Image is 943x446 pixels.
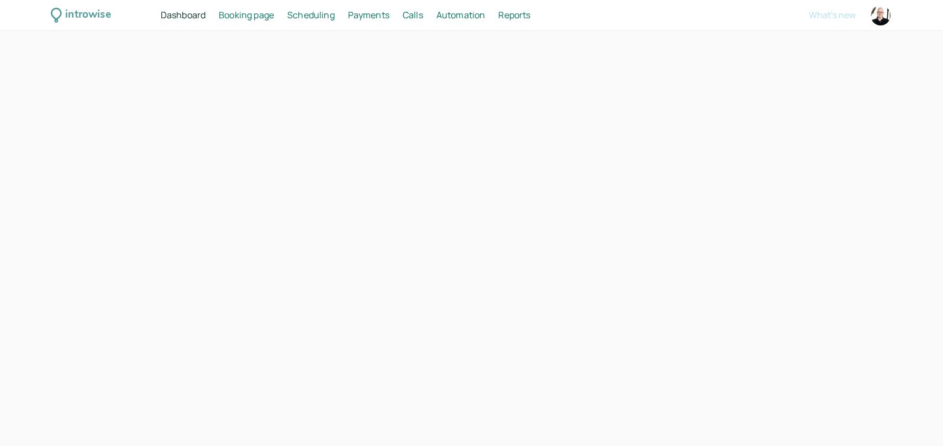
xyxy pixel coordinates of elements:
a: Booking page [219,8,274,23]
span: What's new [809,9,856,21]
span: Calls [403,9,423,21]
span: Payments [348,9,389,21]
span: Reports [498,9,530,21]
span: Dashboard [161,9,206,21]
a: Automation [436,8,486,23]
a: Payments [348,8,389,23]
a: introwise [51,7,111,24]
iframe: Chat Widget [888,393,943,446]
button: What's new [809,10,856,20]
span: Automation [436,9,486,21]
a: Account [869,4,892,27]
a: Calls [403,8,423,23]
a: Scheduling [287,8,335,23]
span: Scheduling [287,9,335,21]
a: Dashboard [161,8,206,23]
div: introwise [65,7,110,24]
span: Booking page [219,9,274,21]
a: Reports [498,8,530,23]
